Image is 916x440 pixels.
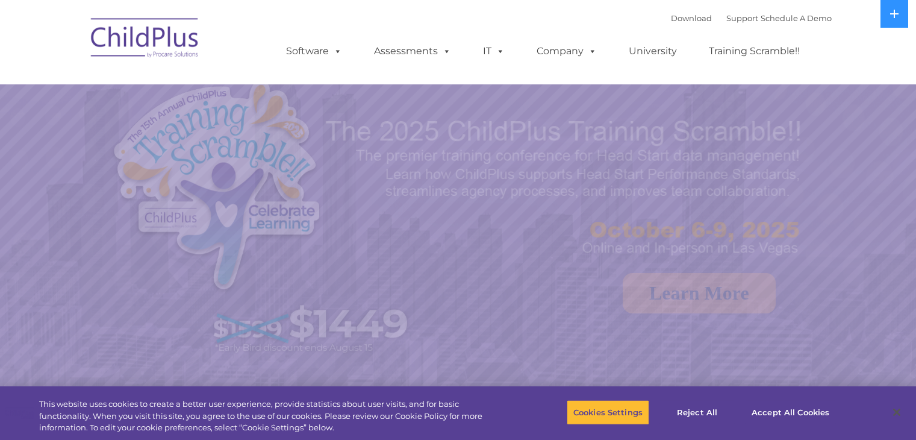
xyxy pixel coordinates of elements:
[567,400,649,425] button: Cookies Settings
[726,13,758,23] a: Support
[471,39,517,63] a: IT
[671,13,832,23] font: |
[761,13,832,23] a: Schedule A Demo
[617,39,689,63] a: University
[697,39,812,63] a: Training Scramble!!
[525,39,609,63] a: Company
[274,39,354,63] a: Software
[745,400,836,425] button: Accept All Cookies
[659,400,735,425] button: Reject All
[85,10,205,70] img: ChildPlus by Procare Solutions
[362,39,463,63] a: Assessments
[671,13,712,23] a: Download
[623,273,776,313] a: Learn More
[883,399,910,426] button: Close
[39,398,504,434] div: This website uses cookies to create a better user experience, provide statistics about user visit...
